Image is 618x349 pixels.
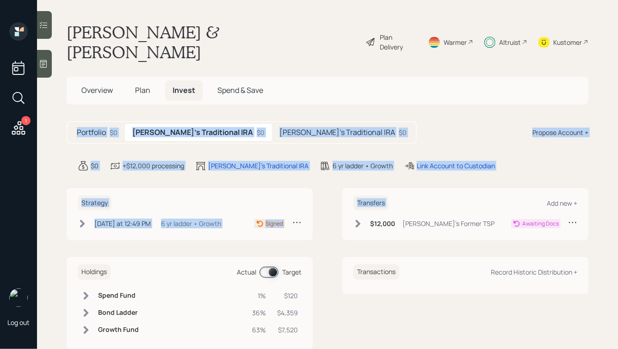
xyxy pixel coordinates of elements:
h5: [PERSON_NAME]'s Traditional IRA [279,128,395,137]
div: $0 [399,128,407,137]
div: Altruist [499,37,521,47]
div: [PERSON_NAME]'s Former TSP [402,219,494,228]
div: $120 [277,291,298,300]
div: Awaiting Docs [522,220,559,228]
div: $0 [257,128,265,137]
div: Propose Account + [532,128,588,137]
div: Link Account to Custodian [417,161,495,171]
h6: Transfers [353,196,389,211]
div: 36% [252,308,266,318]
span: Invest [173,85,195,95]
div: Signed [266,220,283,228]
div: [DATE] at 12:49 PM [94,219,151,228]
div: 6 yr ladder • Growth [333,161,393,171]
div: $7,520 [277,325,298,335]
h6: Holdings [78,264,111,280]
div: Log out [7,318,30,327]
h6: Bond Ladder [98,309,139,317]
h6: Spend Fund [98,292,139,300]
div: Kustomer [553,37,582,47]
div: 1% [252,291,266,300]
div: Add new + [547,199,577,208]
div: +$12,000 processing [123,161,184,171]
img: hunter_neumayer.jpg [9,288,28,307]
div: 63% [252,325,266,335]
div: $4,359 [277,308,298,318]
h6: Strategy [78,196,111,211]
h5: Portfolio [77,128,106,137]
div: Plan Delivery [380,32,417,52]
div: $0 [91,161,99,171]
h1: [PERSON_NAME] & [PERSON_NAME] [67,22,358,62]
div: [PERSON_NAME]'s Traditional IRA [208,161,309,171]
span: Spend & Save [217,85,263,95]
span: Plan [135,85,150,95]
span: Overview [81,85,113,95]
h6: Transactions [353,264,399,280]
h6: Growth Fund [98,326,139,334]
div: 1 [21,116,31,125]
h5: [PERSON_NAME]'s Traditional IRA [132,128,253,137]
div: Record Historic Distribution + [491,268,577,276]
h6: $12,000 [370,220,395,228]
div: Target [282,267,302,277]
div: Actual [237,267,256,277]
div: Warmer [444,37,467,47]
div: 6 yr ladder • Growth [161,219,221,228]
div: $0 [110,128,117,137]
